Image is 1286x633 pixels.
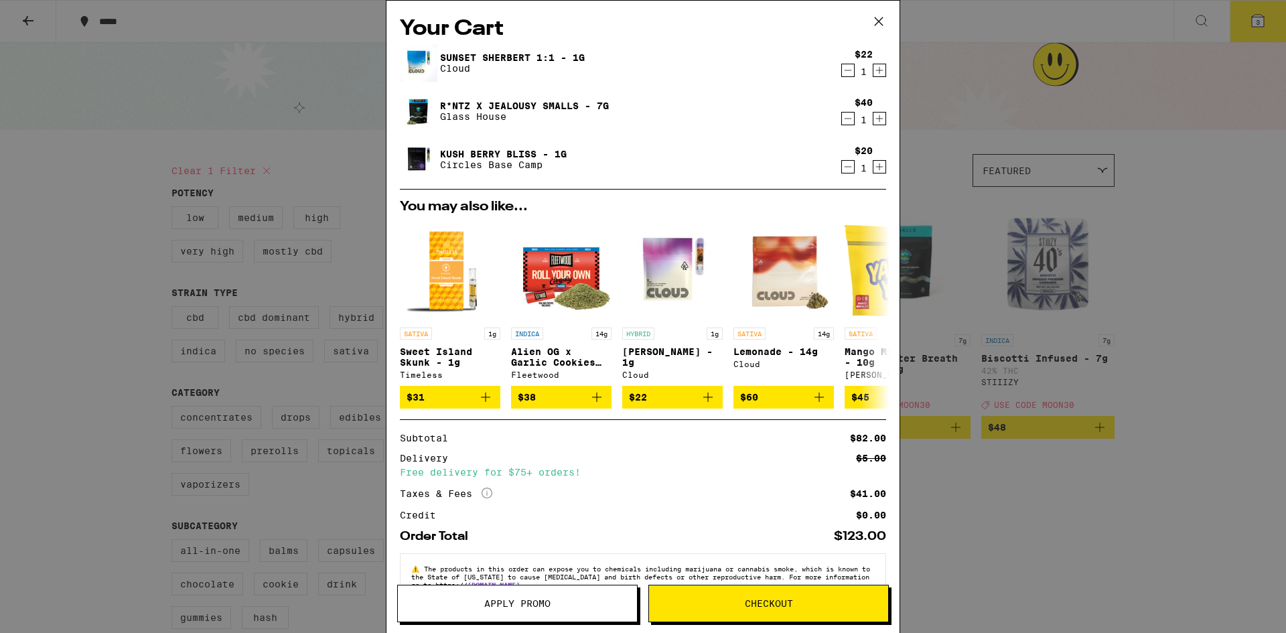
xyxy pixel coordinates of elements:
[440,100,609,111] a: R*ntz x Jealousy Smalls - 7g
[8,9,96,20] span: Hi. Need any help?
[855,163,873,173] div: 1
[440,63,585,74] p: Cloud
[745,599,793,608] span: Checkout
[622,220,723,386] a: Open page for Runtz - 1g from Cloud
[400,220,500,386] a: Open page for Sweet Island Skunk - 1g from Timeless
[440,111,609,122] p: Glass House
[400,220,500,321] img: Timeless - Sweet Island Skunk - 1g
[873,64,886,77] button: Increment
[622,328,654,340] p: HYBRID
[733,220,834,386] a: Open page for Lemonade - 14g from Cloud
[622,370,723,379] div: Cloud
[850,489,886,498] div: $41.00
[407,392,425,403] span: $31
[733,386,834,409] button: Add to bag
[511,370,612,379] div: Fleetwood
[400,328,432,340] p: SATIVA
[511,328,543,340] p: INDICA
[411,565,424,573] span: ⚠️
[400,346,500,368] p: Sweet Island Skunk - 1g
[400,488,492,500] div: Taxes & Fees
[484,328,500,340] p: 1g
[873,112,886,125] button: Increment
[841,64,855,77] button: Decrement
[518,392,536,403] span: $38
[511,220,612,321] img: Fleetwood - Alien OG x Garlic Cookies Pre-Ground - 14g
[400,510,445,520] div: Credit
[622,220,723,321] img: Cloud - Runtz - 1g
[845,220,945,321] img: Yada Yada - Mango Mintality - 10g
[814,328,834,340] p: 14g
[400,44,437,82] img: Sunset Sherbert 1:1 - 1g
[841,160,855,173] button: Decrement
[851,392,869,403] span: $45
[856,510,886,520] div: $0.00
[400,141,437,178] img: Kush Berry Bliss - 1g
[845,370,945,379] div: [PERSON_NAME]
[484,599,551,608] span: Apply Promo
[400,200,886,214] h2: You may also like...
[400,433,457,443] div: Subtotal
[400,468,886,477] div: Free delivery for $75+ orders!
[850,433,886,443] div: $82.00
[397,585,638,622] button: Apply Promo
[511,386,612,409] button: Add to bag
[400,92,437,130] img: R*ntz x Jealousy Smalls - 7g
[845,346,945,368] p: Mango Mintality - 10g
[845,386,945,409] button: Add to bag
[629,392,647,403] span: $22
[400,370,500,379] div: Timeless
[740,392,758,403] span: $60
[440,149,567,159] a: Kush Berry Bliss - 1g
[845,328,877,340] p: SATIVA
[855,49,873,60] div: $22
[511,220,612,386] a: Open page for Alien OG x Garlic Cookies Pre-Ground - 14g from Fleetwood
[841,112,855,125] button: Decrement
[511,346,612,368] p: Alien OG x Garlic Cookies Pre-Ground - 14g
[468,581,520,589] a: [DOMAIN_NAME]
[855,115,873,125] div: 1
[733,220,834,321] img: Cloud - Lemonade - 14g
[400,453,457,463] div: Delivery
[648,585,889,622] button: Checkout
[411,565,870,589] span: The products in this order can expose you to chemicals including marijuana or cannabis smoke, whi...
[856,453,886,463] div: $5.00
[440,159,567,170] p: Circles Base Camp
[622,386,723,409] button: Add to bag
[834,531,886,543] div: $123.00
[400,14,886,44] h2: Your Cart
[873,160,886,173] button: Increment
[855,145,873,156] div: $20
[733,328,766,340] p: SATIVA
[733,360,834,368] div: Cloud
[733,346,834,357] p: Lemonade - 14g
[622,346,723,368] p: [PERSON_NAME] - 1g
[400,531,478,543] div: Order Total
[707,328,723,340] p: 1g
[400,386,500,409] button: Add to bag
[855,97,873,108] div: $40
[855,66,873,77] div: 1
[440,52,585,63] a: Sunset Sherbert 1:1 - 1g
[845,220,945,386] a: Open page for Mango Mintality - 10g from Yada Yada
[591,328,612,340] p: 14g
